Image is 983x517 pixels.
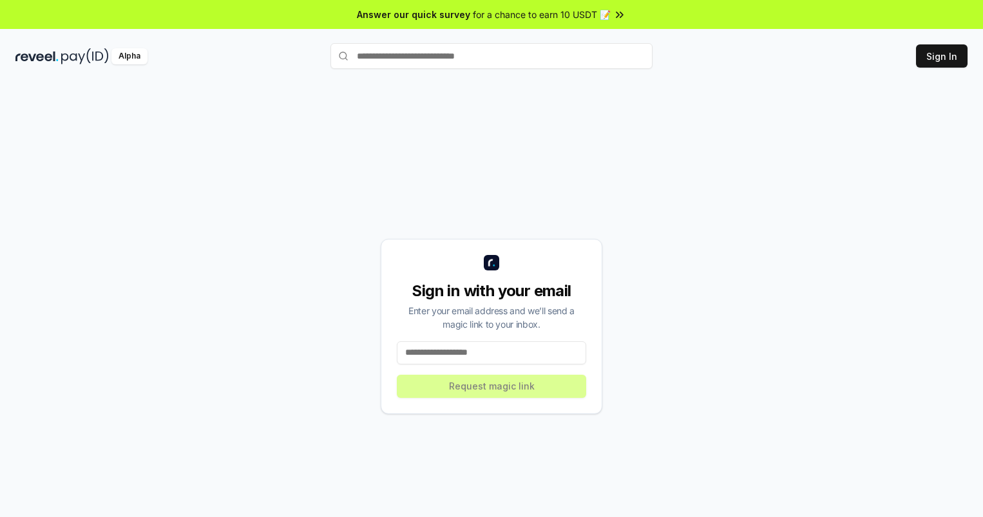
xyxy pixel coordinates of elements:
img: logo_small [484,255,499,270]
div: Sign in with your email [397,281,586,301]
div: Alpha [111,48,148,64]
span: for a chance to earn 10 USDT 📝 [473,8,611,21]
img: pay_id [61,48,109,64]
span: Answer our quick survey [357,8,470,21]
button: Sign In [916,44,968,68]
div: Enter your email address and we’ll send a magic link to your inbox. [397,304,586,331]
img: reveel_dark [15,48,59,64]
